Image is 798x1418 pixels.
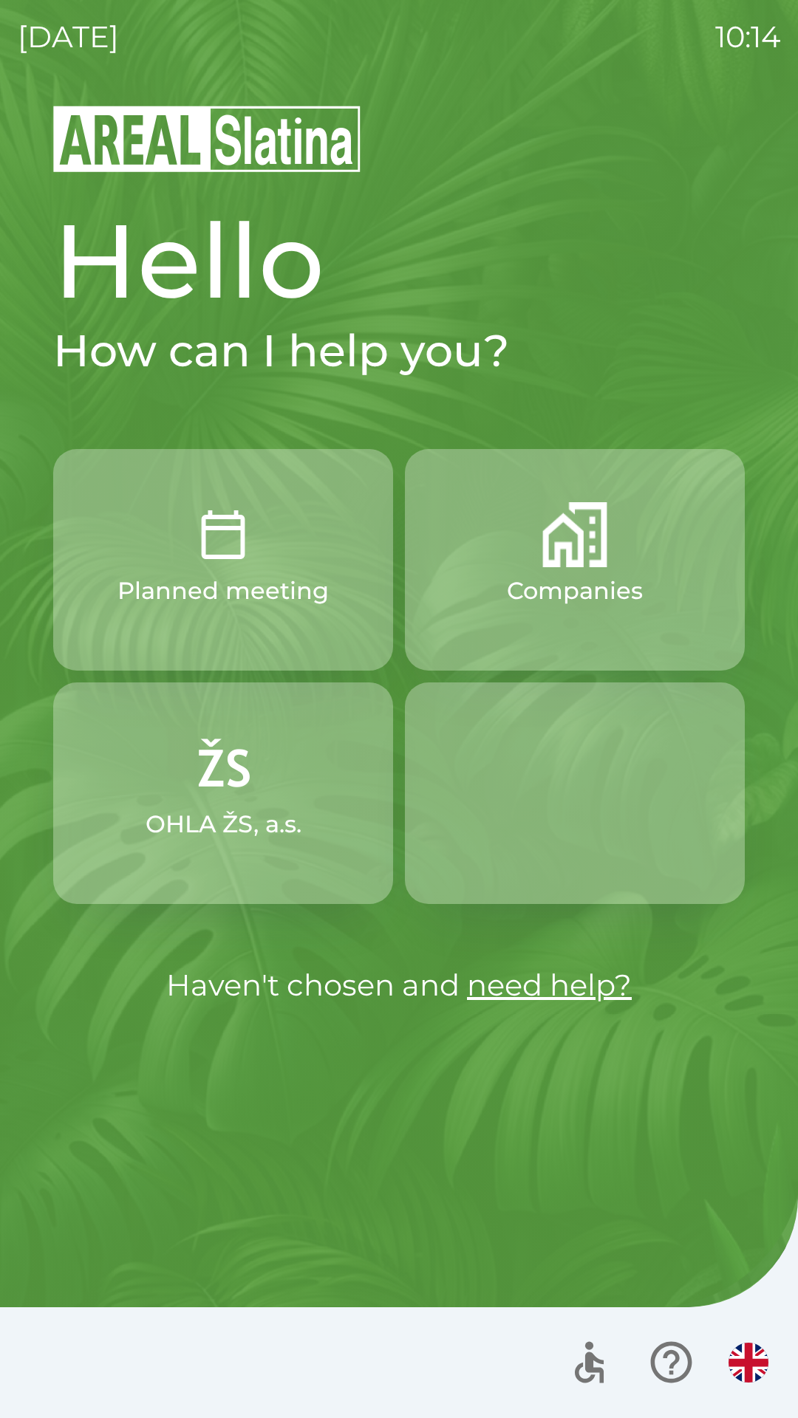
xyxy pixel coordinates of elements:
[715,15,780,59] p: 10:14
[191,502,256,567] img: 0ea463ad-1074-4378-bee6-aa7a2f5b9440.png
[729,1343,768,1383] img: en flag
[117,573,329,609] p: Planned meeting
[146,806,301,842] p: OHLA ŽS, a.s.
[53,198,745,323] h1: Hello
[53,103,745,174] img: Logo
[507,573,643,609] p: Companies
[53,323,745,378] h2: How can I help you?
[542,502,607,567] img: 58b4041c-2a13-40f9-aad2-b58ace873f8c.png
[467,967,632,1003] a: need help?
[18,15,119,59] p: [DATE]
[53,682,393,904] button: OHLA ŽS, a.s.
[191,736,256,801] img: 9f72f9f4-8902-46ff-b4e6-bc4241ee3c12.png
[53,963,745,1007] p: Haven't chosen and
[405,449,745,671] button: Companies
[53,449,393,671] button: Planned meeting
